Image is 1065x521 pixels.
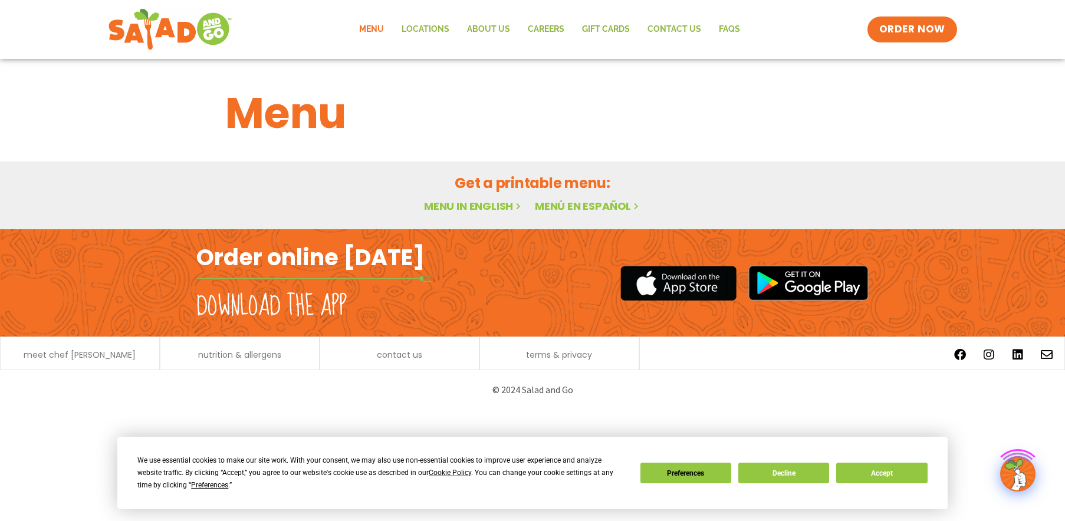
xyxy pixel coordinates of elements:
[748,265,869,301] img: google_play
[350,16,393,43] a: Menu
[377,351,422,359] a: contact us
[836,463,927,483] button: Accept
[526,351,592,359] a: terms & privacy
[24,351,136,359] a: meet chef [PERSON_NAME]
[424,199,523,213] a: Menu in English
[429,469,471,477] span: Cookie Policy
[191,481,228,489] span: Preferences
[225,173,840,193] h2: Get a printable menu:
[573,16,639,43] a: GIFT CARDS
[202,382,863,398] p: © 2024 Salad and Go
[225,81,840,145] h1: Menu
[620,264,737,302] img: appstore
[393,16,458,43] a: Locations
[196,275,432,282] img: fork
[458,16,519,43] a: About Us
[535,199,641,213] a: Menú en español
[196,243,425,272] h2: Order online [DATE]
[350,16,749,43] nav: Menu
[519,16,573,43] a: Careers
[879,22,945,37] span: ORDER NOW
[639,16,710,43] a: Contact Us
[117,437,948,509] div: Cookie Consent Prompt
[198,351,281,359] a: nutrition & allergens
[738,463,829,483] button: Decline
[710,16,749,43] a: FAQs
[640,463,731,483] button: Preferences
[867,17,957,42] a: ORDER NOW
[137,454,626,492] div: We use essential cookies to make our site work. With your consent, we may also use non-essential ...
[196,290,347,323] h2: Download the app
[108,6,232,53] img: new-SAG-logo-768×292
